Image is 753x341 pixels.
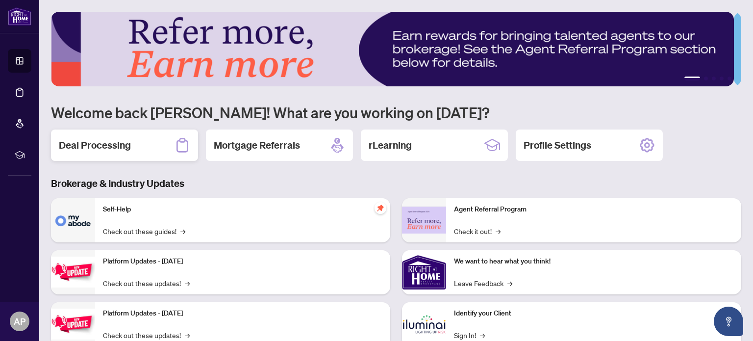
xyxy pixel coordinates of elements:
[454,204,733,215] p: Agent Referral Program
[8,7,31,26] img: logo
[185,278,190,289] span: →
[728,77,731,80] button: 5
[480,330,485,341] span: →
[369,138,412,152] h2: rLearning
[103,204,382,215] p: Self-Help
[51,12,734,86] img: Slide 0
[524,138,591,152] h2: Profile Settings
[402,207,446,234] img: Agent Referral Program
[496,226,501,236] span: →
[51,177,741,190] h3: Brokerage & Industry Updates
[402,250,446,294] img: We want to hear what you think!
[59,138,131,152] h2: Deal Processing
[454,278,512,289] a: Leave Feedback→
[103,330,190,341] a: Check out these updates!→
[454,330,485,341] a: Sign In!→
[684,77,700,80] button: 1
[103,226,185,236] a: Check out these guides!→
[714,307,743,336] button: Open asap
[720,77,724,80] button: 4
[375,202,386,214] span: pushpin
[103,256,382,267] p: Platform Updates - [DATE]
[103,308,382,319] p: Platform Updates - [DATE]
[185,330,190,341] span: →
[51,257,95,288] img: Platform Updates - July 21, 2025
[454,308,733,319] p: Identify your Client
[51,198,95,242] img: Self-Help
[712,77,716,80] button: 3
[704,77,708,80] button: 2
[454,256,733,267] p: We want to hear what you think!
[103,278,190,289] a: Check out these updates!→
[51,309,95,340] img: Platform Updates - July 8, 2025
[14,315,25,328] span: AP
[507,278,512,289] span: →
[454,226,501,236] a: Check it out!→
[214,138,300,152] h2: Mortgage Referrals
[51,103,741,122] h1: Welcome back [PERSON_NAME]! What are you working on [DATE]?
[180,226,185,236] span: →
